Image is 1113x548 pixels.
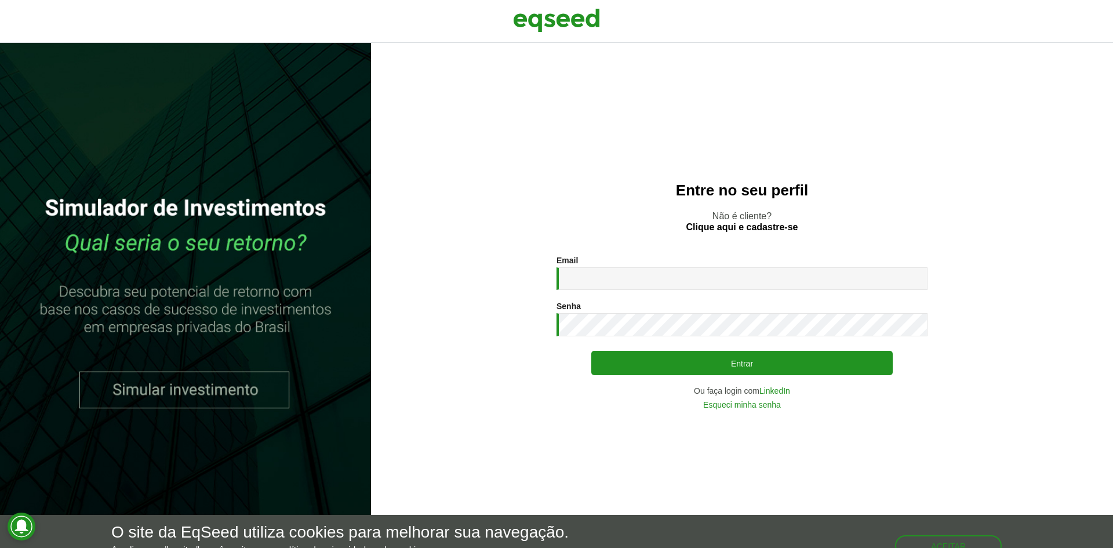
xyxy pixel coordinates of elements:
label: Email [556,256,578,264]
p: Não é cliente? [394,211,1090,233]
h2: Entre no seu perfil [394,182,1090,199]
a: LinkedIn [759,387,790,395]
img: EqSeed Logo [513,6,600,35]
a: Clique aqui e cadastre-se [686,223,798,232]
h5: O site da EqSeed utiliza cookies para melhorar sua navegação. [111,524,569,542]
div: Ou faça login com [556,387,927,395]
label: Senha [556,302,581,310]
a: Esqueci minha senha [703,401,781,409]
button: Entrar [591,351,893,375]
